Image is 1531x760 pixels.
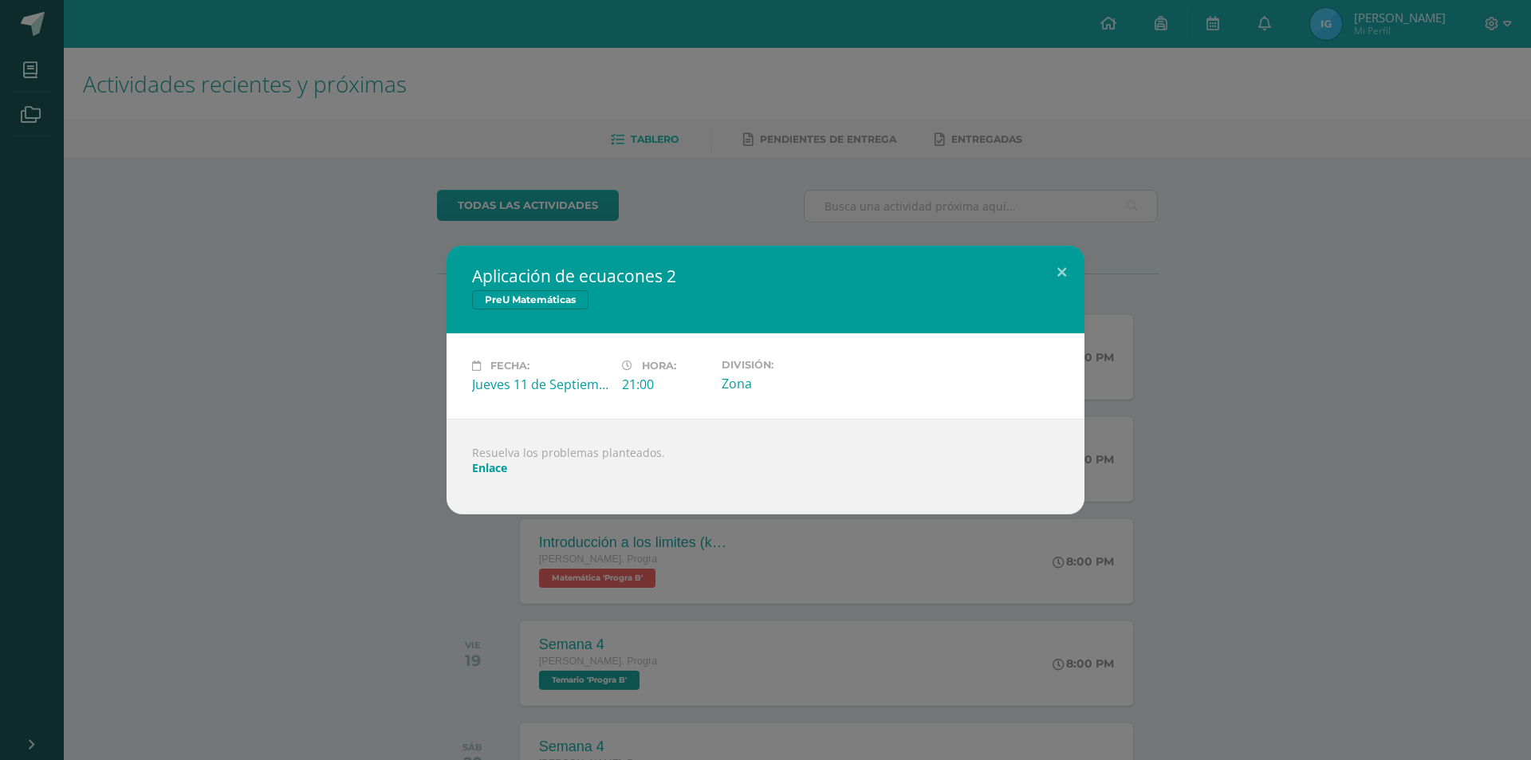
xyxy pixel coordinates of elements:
button: Close (Esc) [1039,246,1084,300]
h2: Aplicación de ecuacones 2 [472,265,1059,287]
label: División: [722,359,859,371]
div: Zona [722,375,859,392]
div: Resuelva los problemas planteados. [447,419,1084,514]
div: 21:00 [622,376,709,393]
span: PreU Matemáticas [472,290,588,309]
a: Enlace [472,460,507,475]
div: Jueves 11 de Septiembre [472,376,609,393]
span: Fecha: [490,360,529,372]
span: Hora: [642,360,676,372]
